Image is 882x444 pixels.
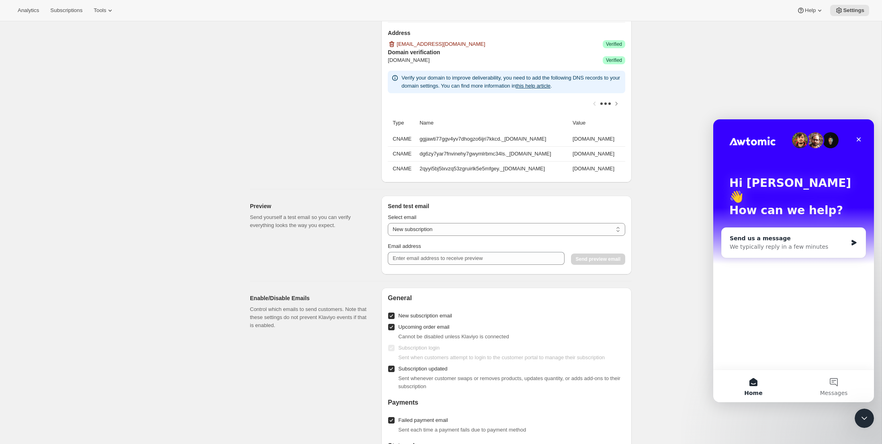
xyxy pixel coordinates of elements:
button: Subscriptions [45,5,87,16]
td: [DOMAIN_NAME] [570,132,625,146]
th: CNAME [388,146,417,161]
td: [DOMAIN_NAME] [570,161,625,176]
button: [EMAIL_ADDRESS][DOMAIN_NAME] [383,38,490,51]
th: Value [570,114,625,132]
span: Subscription updated [398,366,447,372]
span: Sent each time a payment fails due to payment method [398,427,526,433]
th: Type [388,114,417,132]
span: Tools [94,7,106,14]
span: [EMAIL_ADDRESS][DOMAIN_NAME] [397,40,485,48]
h2: Payments [388,399,625,407]
span: Email address [388,243,421,249]
a: this help article [516,83,550,89]
iframe: Intercom live chat [855,409,874,428]
button: Tools [89,5,119,16]
td: [DOMAIN_NAME] [570,146,625,161]
h3: Send test email [388,202,625,210]
th: CNAME [388,132,417,146]
button: Help [792,5,829,16]
td: 2qyyi5bj5lxvzq53zgruirlk5e5mfgey._[DOMAIN_NAME] [417,161,570,176]
span: Failed payment email [398,417,448,423]
button: Analytics [13,5,44,16]
span: Upcoming order email [398,324,449,330]
span: Sent when customers attempt to login to the customer portal to manage their subscription [398,354,605,360]
span: Select email [388,214,416,220]
span: Settings [843,7,864,14]
button: Scroll table right one column [611,98,622,109]
p: Send yourself a test email so you can verify everything looks the way you expect. [250,213,368,229]
span: Subscriptions [50,7,82,14]
p: Control which emails to send customers. Note that these settings do not prevent Klaviyo events if... [250,305,368,329]
h2: Preview [250,202,368,210]
span: Analytics [18,7,39,14]
input: Enter email address to receive preview [388,252,564,265]
span: Help [805,7,816,14]
iframe: Intercom live chat [713,119,874,402]
span: New subscription email [398,313,452,319]
span: Cannot be disabled unless Klaviyo is connected [398,334,509,340]
h2: Enable/Disable Emails [250,294,368,302]
p: Verify your domain to improve deliverability, you need to add the following DNS records to your d... [401,74,622,90]
span: Sent whenever customer swaps or removes products, updates quantity, or adds add-ons to their subs... [398,375,620,389]
span: Subscription login [398,345,440,351]
h3: Domain verification [388,48,625,56]
button: Settings [830,5,869,16]
td: ggjawti77ggv4yv7dhogzo6ijri7kkcd._[DOMAIN_NAME] [417,132,570,146]
th: CNAME [388,161,417,176]
h3: Address [388,29,625,37]
th: Name [417,114,570,132]
td: dg6zy7yar7fnvinehy7gwymlrbmc34ls._[DOMAIN_NAME] [417,146,570,161]
span: Verified [606,57,622,63]
h2: General [388,294,625,302]
span: [DOMAIN_NAME] [388,56,430,64]
span: Verified [606,41,622,47]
